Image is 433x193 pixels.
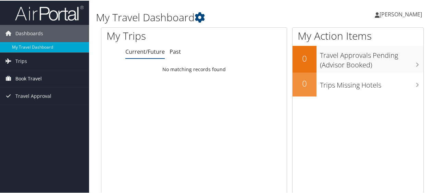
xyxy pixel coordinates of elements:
h2: 0 [293,52,317,64]
a: [PERSON_NAME] [375,3,429,24]
td: No matching records found [101,63,287,75]
h2: 0 [293,77,317,89]
h1: My Travel Dashboard [96,10,318,24]
span: [PERSON_NAME] [380,10,422,17]
a: 0Trips Missing Hotels [293,72,423,96]
img: airportal-logo.png [15,4,84,21]
a: Current/Future [125,47,165,55]
a: 0Travel Approvals Pending (Advisor Booked) [293,45,423,72]
span: Travel Approval [15,87,51,104]
h3: Travel Approvals Pending (Advisor Booked) [320,47,423,69]
span: Trips [15,52,27,69]
h3: Trips Missing Hotels [320,76,423,89]
h1: My Trips [107,28,205,42]
h1: My Action Items [293,28,423,42]
span: Book Travel [15,69,42,87]
span: Dashboards [15,24,43,41]
a: Past [170,47,181,55]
